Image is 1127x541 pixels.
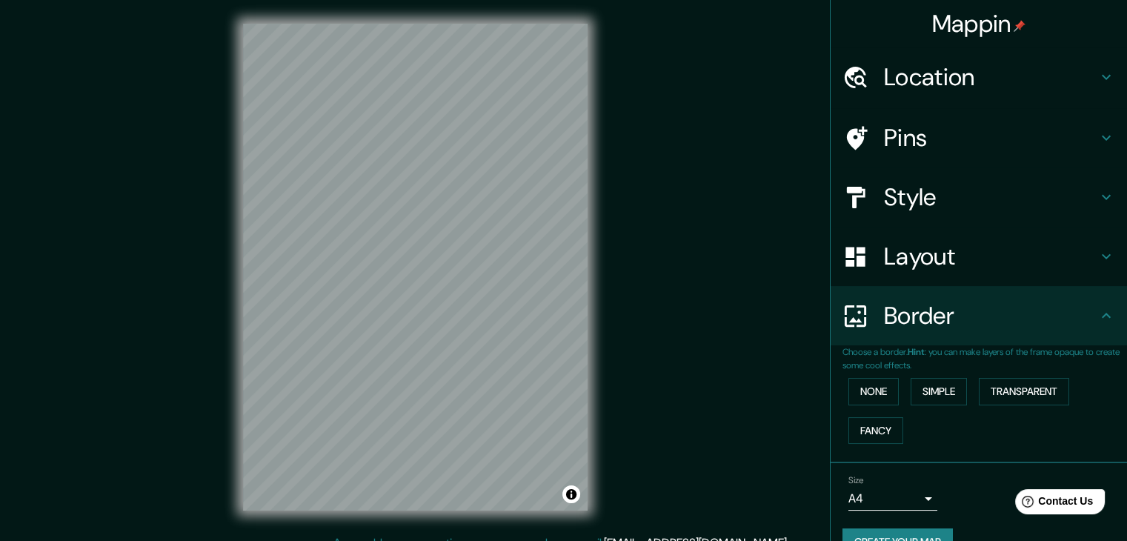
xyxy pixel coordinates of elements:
[1014,20,1025,32] img: pin-icon.png
[848,474,864,487] label: Size
[831,167,1127,227] div: Style
[884,62,1097,92] h4: Location
[884,123,1097,153] h4: Pins
[995,483,1111,525] iframe: Help widget launcher
[884,182,1097,212] h4: Style
[908,346,925,358] b: Hint
[562,485,580,503] button: Toggle attribution
[243,24,588,511] canvas: Map
[831,108,1127,167] div: Pins
[831,47,1127,107] div: Location
[884,242,1097,271] h4: Layout
[831,227,1127,286] div: Layout
[848,417,903,445] button: Fancy
[848,378,899,405] button: None
[848,487,937,511] div: A4
[842,345,1127,372] p: Choose a border. : you can make layers of the frame opaque to create some cool effects.
[932,9,1026,39] h4: Mappin
[831,286,1127,345] div: Border
[884,301,1097,331] h4: Border
[911,378,967,405] button: Simple
[979,378,1069,405] button: Transparent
